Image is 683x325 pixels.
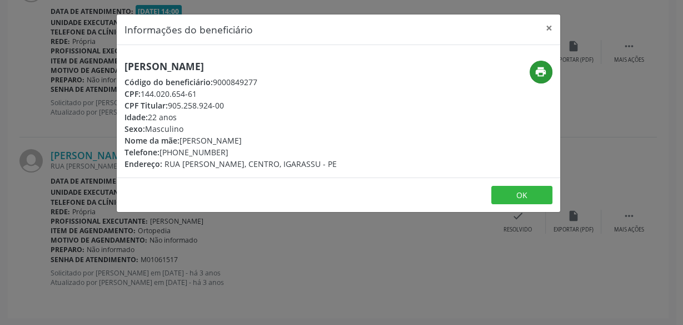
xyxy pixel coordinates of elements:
span: CPF Titular: [124,100,168,111]
div: Masculino [124,123,337,135]
div: 22 anos [124,111,337,123]
span: Endereço: [124,159,162,169]
div: 144.020.654-61 [124,88,337,100]
div: [PHONE_NUMBER] [124,146,337,158]
span: Código do beneficiário: [124,77,213,87]
button: Close [538,14,560,42]
i: print [535,66,547,78]
span: Idade: [124,112,148,122]
span: RUA [PERSON_NAME], CENTRO, IGARASSU - PE [164,159,337,169]
span: Nome da mãe: [124,135,180,146]
button: OK [491,186,552,205]
span: CPF: [124,88,141,99]
div: 905.258.924-00 [124,100,337,111]
h5: [PERSON_NAME] [124,61,337,72]
span: Sexo: [124,124,145,134]
span: Telefone: [124,147,159,157]
div: [PERSON_NAME] [124,135,337,146]
button: print [530,61,552,83]
div: 9000849277 [124,76,337,88]
h5: Informações do beneficiário [124,22,253,37]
